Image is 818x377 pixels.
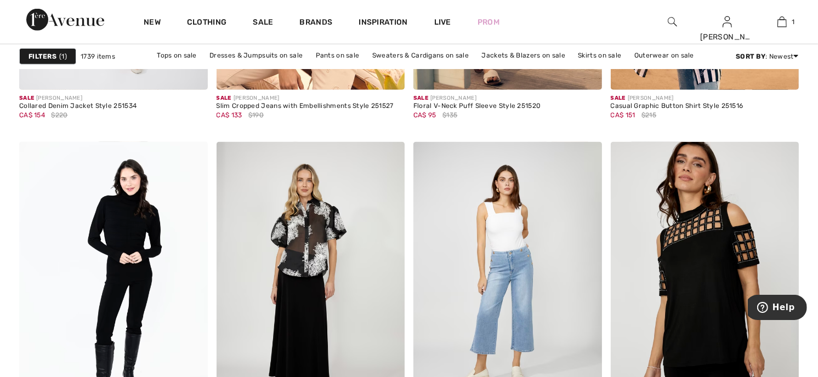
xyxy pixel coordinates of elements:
span: $215 [641,110,656,120]
img: search the website [668,15,677,28]
span: 1739 items [81,52,115,61]
a: Sale [253,18,273,29]
a: Live [434,16,451,28]
a: Tops on sale [151,48,202,62]
strong: Filters [29,52,56,61]
img: 1ère Avenue [26,9,104,31]
a: Sweaters & Cardigans on sale [367,48,474,62]
span: $220 [51,110,67,120]
div: Collared Denim Jacket Style 251534 [19,102,137,110]
div: [PERSON_NAME] [217,94,394,102]
a: Pants on sale [310,48,365,62]
div: Floral V-Neck Puff Sleeve Style 251520 [413,102,541,110]
span: CA$ 133 [217,111,242,119]
span: $190 [248,110,264,120]
a: Dresses & Jumpsuits on sale [204,48,308,62]
span: 1 [792,17,795,27]
a: Sign In [723,16,732,27]
div: Casual Graphic Button Shirt Style 251516 [611,102,743,110]
span: CA$ 151 [611,111,635,119]
div: [PERSON_NAME] [700,31,754,43]
div: Slim Cropped Jeans with Embellishments Style 251527 [217,102,394,110]
a: Brands [300,18,333,29]
span: Sale [413,95,428,101]
a: Skirts on sale [572,48,627,62]
span: $135 [442,110,457,120]
div: [PERSON_NAME] [413,94,541,102]
span: Sale [217,95,231,101]
a: Clothing [187,18,226,29]
iframe: Opens a widget where you can find more information [748,295,807,322]
a: Outerwear on sale [629,48,700,62]
div: [PERSON_NAME] [19,94,137,102]
a: 1 [755,15,809,28]
strong: Sort By [736,53,765,60]
span: 1 [59,52,67,61]
a: Jackets & Blazers on sale [476,48,571,62]
span: CA$ 154 [19,111,45,119]
img: My Bag [777,15,787,28]
span: Inspiration [359,18,407,29]
img: My Info [723,15,732,28]
span: CA$ 95 [413,111,436,119]
span: Sale [611,95,626,101]
span: Sale [19,95,34,101]
div: [PERSON_NAME] [611,94,743,102]
div: : Newest [736,52,799,61]
a: New [144,18,161,29]
a: Prom [478,16,499,28]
